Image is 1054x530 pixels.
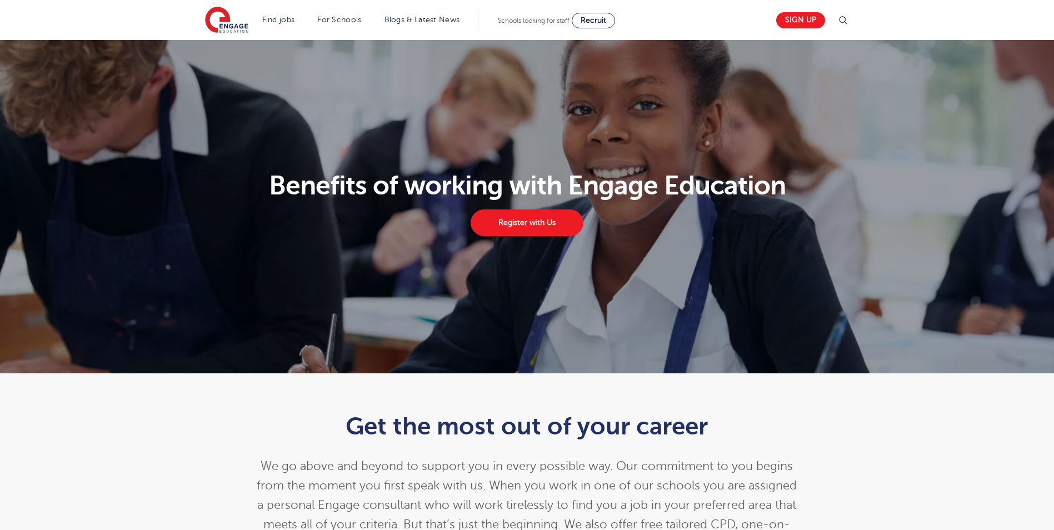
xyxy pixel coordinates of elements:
[498,17,570,24] span: Schools looking for staff
[317,16,361,24] a: For Schools
[262,16,295,24] a: Find jobs
[198,172,856,199] h1: Benefits of working with Engage Education
[205,7,248,34] img: Engage Education
[384,16,460,24] a: Blogs & Latest News
[572,13,615,28] a: Recruit
[471,209,583,236] a: Register with Us
[254,412,800,440] h1: Get the most out of your career
[776,12,825,28] a: Sign up
[581,16,606,24] span: Recruit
